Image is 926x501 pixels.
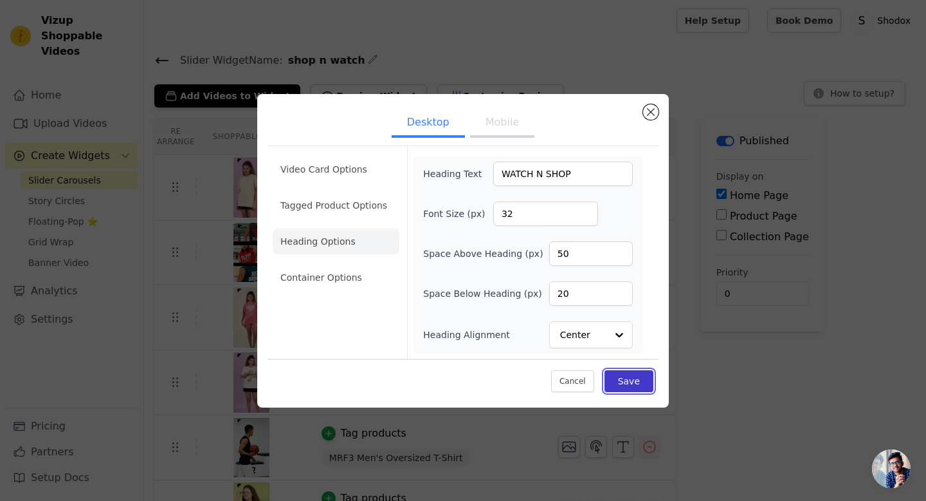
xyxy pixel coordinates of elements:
[273,265,399,290] li: Container Options
[493,162,633,186] input: Add a heading
[423,207,493,220] label: Font Size (px)
[551,370,594,392] button: Cancel
[470,109,534,138] button: Mobile
[604,370,653,392] button: Save
[423,287,542,300] label: Space Below Heading (px)
[392,109,465,138] button: Desktop
[423,328,512,341] label: Heading Alignment
[423,167,493,180] label: Heading Text
[273,229,399,254] li: Heading Options
[273,193,399,218] li: Tagged Product Options
[423,247,543,260] label: Space Above Heading (px)
[273,156,399,182] li: Video Card Options
[643,104,658,120] button: Close modal
[872,449,911,488] a: Open chat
